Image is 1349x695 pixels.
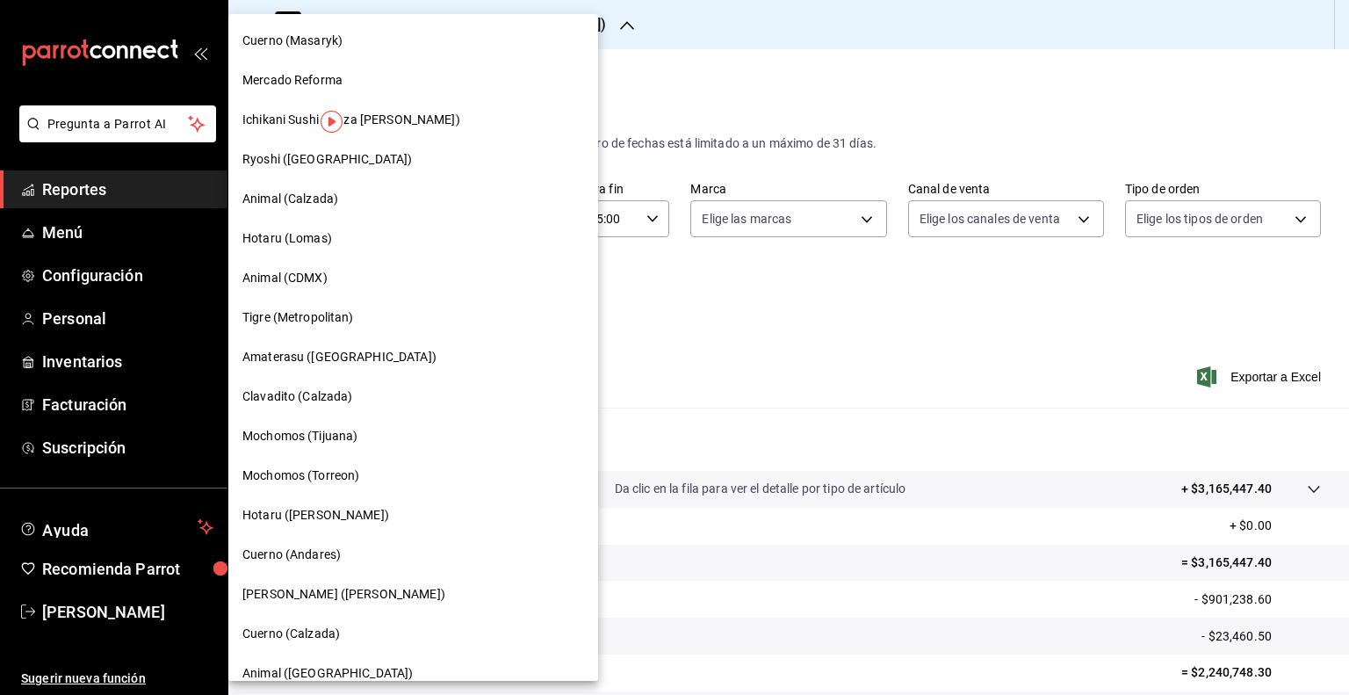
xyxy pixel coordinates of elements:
div: Ichikani Sushi (Plaza [PERSON_NAME]) [228,100,598,140]
span: [PERSON_NAME] ([PERSON_NAME]) [242,585,445,604]
span: Ryoshi ([GEOGRAPHIC_DATA]) [242,150,412,169]
div: Hotaru (Lomas) [228,219,598,258]
div: Ryoshi ([GEOGRAPHIC_DATA]) [228,140,598,179]
div: Tigre (Metropolitan) [228,298,598,337]
img: Tooltip marker [321,111,343,133]
span: Cuerno (Andares) [242,546,341,564]
div: Clavadito (Calzada) [228,377,598,416]
span: Ichikani Sushi (Plaza [PERSON_NAME]) [242,111,460,129]
div: [PERSON_NAME] ([PERSON_NAME]) [228,575,598,614]
span: Mochomos (Tijuana) [242,427,357,445]
div: Cuerno (Andares) [228,535,598,575]
div: Animal ([GEOGRAPHIC_DATA]) [228,654,598,693]
div: Animal (Calzada) [228,179,598,219]
span: Amaterasu ([GEOGRAPHIC_DATA]) [242,348,436,366]
span: Hotaru (Lomas) [242,229,332,248]
span: Clavadito (Calzada) [242,387,353,406]
span: Animal (CDMX) [242,269,328,287]
div: Cuerno (Masaryk) [228,21,598,61]
div: Mochomos (Tijuana) [228,416,598,456]
div: Hotaru ([PERSON_NAME]) [228,496,598,535]
div: Cuerno (Calzada) [228,614,598,654]
div: Animal (CDMX) [228,258,598,298]
span: Animal ([GEOGRAPHIC_DATA]) [242,664,413,683]
div: Mochomos (Torreon) [228,456,598,496]
span: Cuerno (Masaryk) [242,32,343,50]
div: Mercado Reforma [228,61,598,100]
span: Mercado Reforma [242,71,343,90]
span: Animal (Calzada) [242,190,338,208]
span: Tigre (Metropolitan) [242,308,354,327]
div: Amaterasu ([GEOGRAPHIC_DATA]) [228,337,598,377]
span: Mochomos (Torreon) [242,467,359,485]
span: Hotaru ([PERSON_NAME]) [242,506,389,525]
span: Cuerno (Calzada) [242,625,340,643]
